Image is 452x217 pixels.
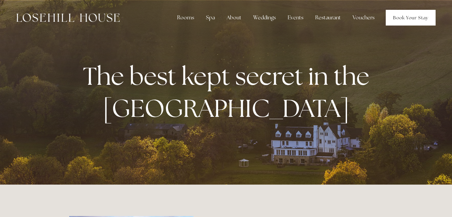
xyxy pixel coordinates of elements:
[347,11,380,24] a: Vouchers
[172,11,199,24] div: Rooms
[83,60,375,124] strong: The best kept secret in the [GEOGRAPHIC_DATA]
[16,13,120,22] img: Losehill House
[386,10,436,26] a: Book Your Stay
[201,11,220,24] div: Spa
[310,11,346,24] div: Restaurant
[282,11,309,24] div: Events
[221,11,247,24] div: About
[248,11,281,24] div: Weddings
